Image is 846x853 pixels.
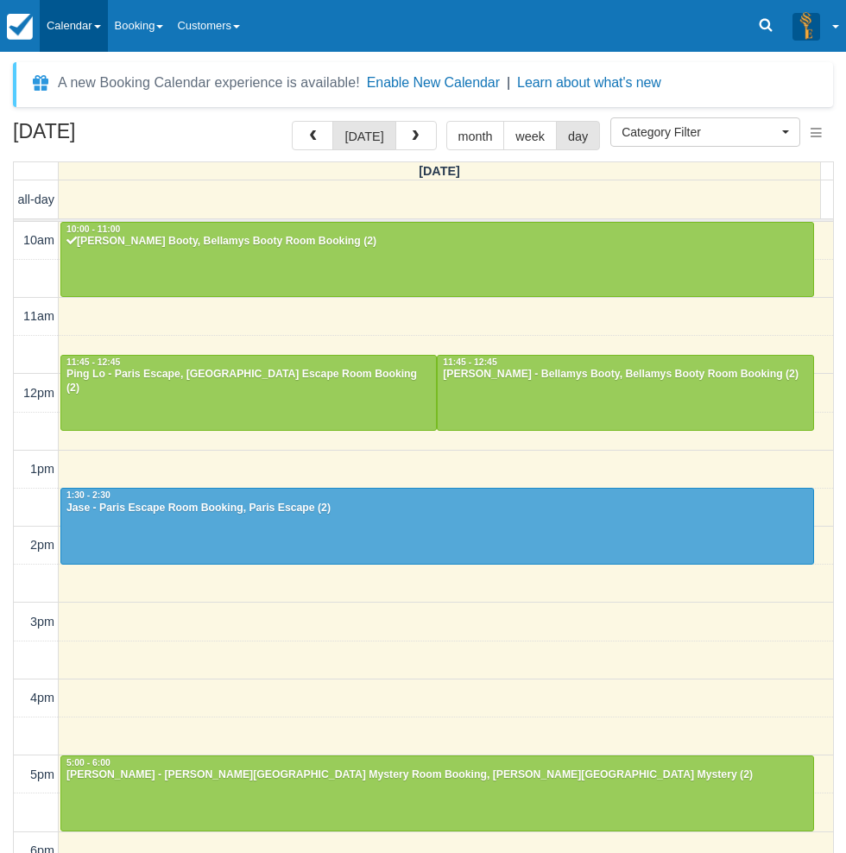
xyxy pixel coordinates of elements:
span: 10am [23,233,54,247]
a: Learn about what's new [517,75,661,90]
span: Category Filter [622,123,778,141]
span: 2pm [30,538,54,552]
span: 11:45 - 12:45 [66,357,120,367]
img: A3 [792,12,820,40]
span: 1:30 - 2:30 [66,490,110,500]
span: 11:45 - 12:45 [443,357,496,367]
div: [PERSON_NAME] - Bellamys Booty, Bellamys Booty Room Booking (2) [442,368,808,382]
span: 1pm [30,462,54,476]
span: 12pm [23,386,54,400]
h2: [DATE] [13,121,231,153]
span: [DATE] [419,164,460,178]
button: day [556,121,600,150]
span: 3pm [30,615,54,629]
span: 10:00 - 11:00 [66,224,120,234]
button: week [503,121,557,150]
a: 5:00 - 6:00[PERSON_NAME] - [PERSON_NAME][GEOGRAPHIC_DATA] Mystery Room Booking, [PERSON_NAME][GEO... [60,755,814,831]
img: checkfront-main-nav-mini-logo.png [7,14,33,40]
span: 4pm [30,691,54,705]
div: Ping Lo - Paris Escape, [GEOGRAPHIC_DATA] Escape Room Booking (2) [66,368,432,395]
div: A new Booking Calendar experience is available! [58,73,360,93]
span: | [507,75,510,90]
a: 1:30 - 2:30Jase - Paris Escape Room Booking, Paris Escape (2) [60,488,814,564]
div: [PERSON_NAME] Booty, Bellamys Booty Room Booking (2) [66,235,809,249]
span: 5:00 - 6:00 [66,758,110,768]
a: 11:45 - 12:45Ping Lo - Paris Escape, [GEOGRAPHIC_DATA] Escape Room Booking (2) [60,355,437,431]
button: [DATE] [332,121,395,150]
button: month [446,121,505,150]
div: [PERSON_NAME] - [PERSON_NAME][GEOGRAPHIC_DATA] Mystery Room Booking, [PERSON_NAME][GEOGRAPHIC_DAT... [66,768,809,782]
span: all-day [18,193,54,206]
div: Jase - Paris Escape Room Booking, Paris Escape (2) [66,502,809,515]
button: Enable New Calendar [367,74,500,92]
button: Category Filter [610,117,800,147]
span: 5pm [30,768,54,781]
a: 10:00 - 11:00[PERSON_NAME] Booty, Bellamys Booty Room Booking (2) [60,222,814,298]
a: 11:45 - 12:45[PERSON_NAME] - Bellamys Booty, Bellamys Booty Room Booking (2) [437,355,813,431]
span: 11am [23,309,54,323]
